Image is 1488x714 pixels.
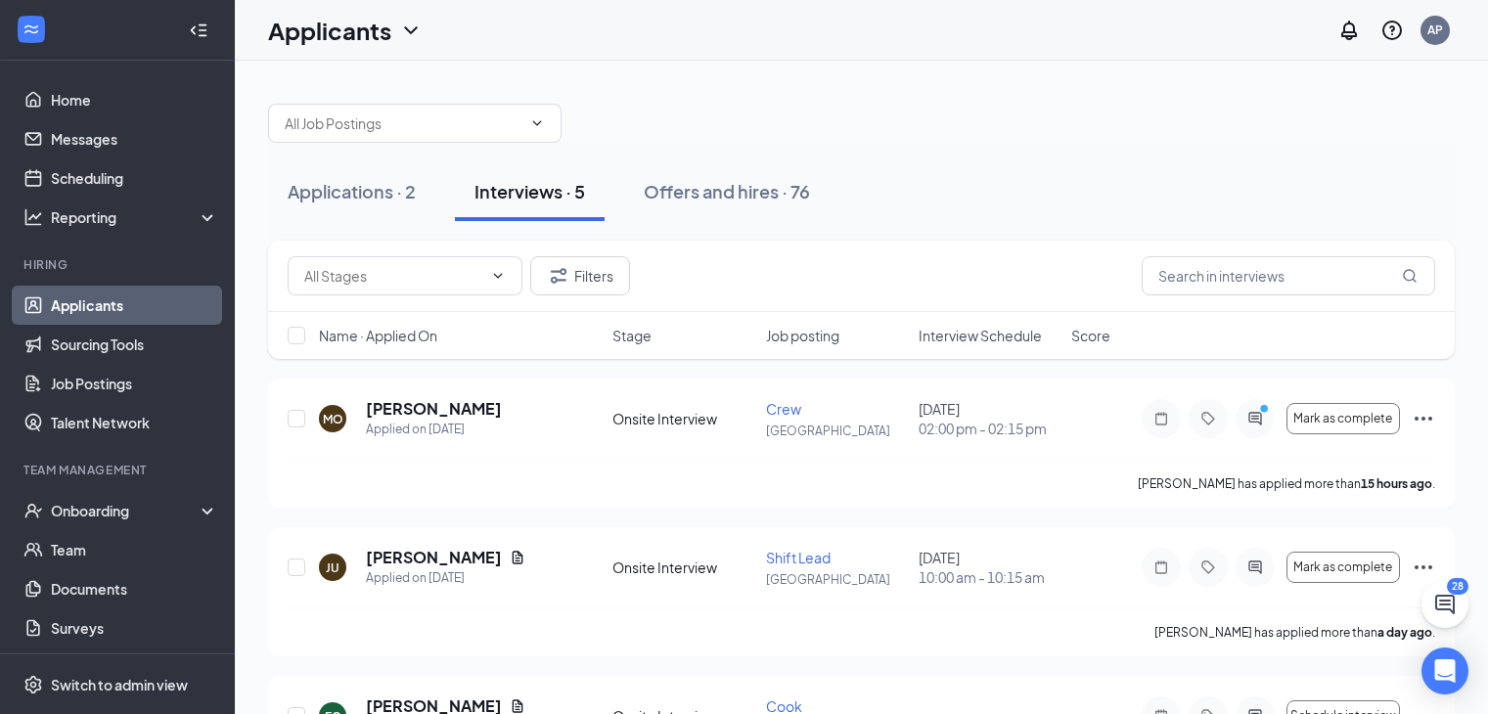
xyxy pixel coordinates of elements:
[766,571,907,588] p: [GEOGRAPHIC_DATA]
[612,409,753,428] div: Onsite Interview
[766,423,907,439] p: [GEOGRAPHIC_DATA]
[22,20,41,39] svg: WorkstreamLogo
[51,207,219,227] div: Reporting
[919,399,1060,438] div: [DATE]
[1286,552,1400,583] button: Mark as complete
[51,569,218,608] a: Documents
[1412,556,1435,579] svg: Ellipses
[366,420,502,439] div: Applied on [DATE]
[510,550,525,565] svg: Document
[304,265,482,287] input: All Stages
[319,326,437,345] span: Name · Applied On
[1337,19,1361,42] svg: Notifications
[366,547,502,568] h5: [PERSON_NAME]
[919,419,1060,438] span: 02:00 pm - 02:15 pm
[51,158,218,198] a: Scheduling
[919,567,1060,587] span: 10:00 am - 10:15 am
[510,698,525,714] svg: Document
[1380,19,1404,42] svg: QuestionInfo
[1154,624,1435,641] p: [PERSON_NAME] has applied more than .
[1150,411,1173,426] svg: Note
[51,608,218,647] a: Surveys
[23,256,214,273] div: Hiring
[285,112,521,134] input: All Job Postings
[766,326,839,345] span: Job posting
[766,549,831,566] span: Shift Lead
[1243,559,1267,575] svg: ActiveChat
[51,501,202,520] div: Onboarding
[766,400,801,418] span: Crew
[1361,476,1432,491] b: 15 hours ago
[51,530,218,569] a: Team
[1286,403,1400,434] button: Mark as complete
[474,179,585,203] div: Interviews · 5
[1293,560,1392,574] span: Mark as complete
[1447,578,1468,595] div: 28
[1293,412,1392,425] span: Mark as complete
[1196,559,1220,575] svg: Tag
[1243,411,1267,426] svg: ActiveChat
[189,21,208,40] svg: Collapse
[644,179,810,203] div: Offers and hires · 76
[530,256,630,295] button: Filter Filters
[1071,326,1110,345] span: Score
[1433,593,1457,616] svg: ChatActive
[1142,256,1435,295] input: Search in interviews
[1427,22,1443,38] div: AP
[23,501,43,520] svg: UserCheck
[1138,475,1435,492] p: [PERSON_NAME] has applied more than .
[399,19,423,42] svg: ChevronDown
[366,568,525,588] div: Applied on [DATE]
[288,179,416,203] div: Applications · 2
[1255,403,1279,419] svg: PrimaryDot
[919,548,1060,587] div: [DATE]
[612,326,652,345] span: Stage
[23,207,43,227] svg: Analysis
[529,115,545,131] svg: ChevronDown
[51,286,218,325] a: Applicants
[268,14,391,47] h1: Applicants
[1421,581,1468,628] button: ChatActive
[366,398,502,420] h5: [PERSON_NAME]
[23,462,214,478] div: Team Management
[51,675,188,694] div: Switch to admin view
[323,411,343,427] div: MO
[23,675,43,694] svg: Settings
[326,559,339,576] div: JU
[51,80,218,119] a: Home
[1196,411,1220,426] svg: Tag
[547,264,570,288] svg: Filter
[51,119,218,158] a: Messages
[612,558,753,577] div: Onsite Interview
[1150,559,1173,575] svg: Note
[1412,407,1435,430] svg: Ellipses
[1421,647,1468,694] div: Open Intercom Messenger
[51,403,218,442] a: Talent Network
[1377,625,1432,640] b: a day ago
[51,364,218,403] a: Job Postings
[490,268,506,284] svg: ChevronDown
[919,326,1042,345] span: Interview Schedule
[1402,268,1418,284] svg: MagnifyingGlass
[51,325,218,364] a: Sourcing Tools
